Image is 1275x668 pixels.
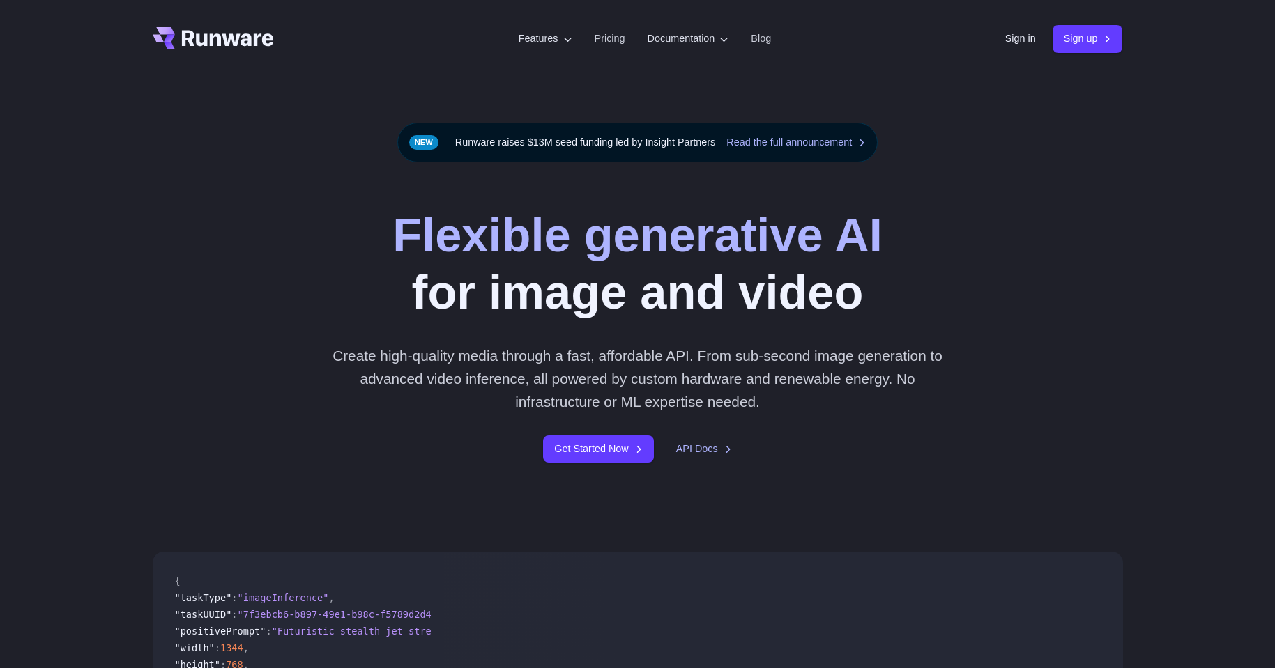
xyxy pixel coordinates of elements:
h1: for image and video [392,207,883,322]
a: Get Started Now [543,435,653,463]
strong: Flexible generative AI [392,208,883,262]
span: "Futuristic stealth jet streaking through a neon-lit cityscape with glowing purple exhaust" [272,626,791,637]
span: 1344 [220,642,243,653]
span: , [243,642,249,653]
span: "taskUUID" [175,609,232,620]
span: { [175,575,181,587]
span: "positivePrompt" [175,626,266,637]
span: : [215,642,220,653]
span: "imageInference" [238,592,329,603]
a: Blog [751,31,771,47]
div: Runware raises $13M seed funding led by Insight Partners [397,123,878,162]
label: Features [519,31,572,47]
span: : [266,626,271,637]
label: Documentation [648,31,729,47]
a: Sign in [1005,31,1036,47]
span: : [231,592,237,603]
p: Create high-quality media through a fast, affordable API. From sub-second image generation to adv... [327,344,948,414]
a: Pricing [595,31,625,47]
span: "width" [175,642,215,653]
span: , [328,592,334,603]
span: : [231,609,237,620]
a: Go to / [153,27,274,49]
a: Read the full announcement [726,134,866,150]
span: "taskType" [175,592,232,603]
a: Sign up [1053,25,1123,52]
span: "7f3ebcb6-b897-49e1-b98c-f5789d2d40d7" [238,609,455,620]
a: API Docs [676,441,732,457]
